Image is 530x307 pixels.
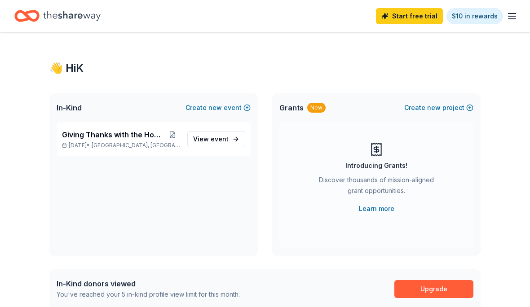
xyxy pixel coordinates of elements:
span: Giving Thanks with the Homeless [62,129,164,140]
div: Discover thousands of mission-aligned grant opportunities. [315,175,437,200]
a: Upgrade [394,280,473,298]
a: View event [187,131,245,147]
span: Grants [279,102,304,113]
div: Introducing Grants! [345,160,407,171]
p: [DATE] • [62,142,180,149]
a: $10 in rewards [446,8,503,24]
span: new [427,102,441,113]
span: event [211,135,229,143]
button: Createnewproject [404,102,473,113]
div: In-Kind donors viewed [57,278,240,289]
button: Createnewevent [185,102,251,113]
a: Learn more [359,203,394,214]
span: [GEOGRAPHIC_DATA], [GEOGRAPHIC_DATA] [92,142,180,149]
div: New [307,103,326,113]
a: Home [14,5,101,26]
div: You've reached your 5 in-kind profile view limit for this month. [57,289,240,300]
a: Start free trial [376,8,443,24]
span: In-Kind [57,102,82,113]
span: new [208,102,222,113]
span: View [193,134,229,145]
div: 👋 Hi K [49,61,481,75]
